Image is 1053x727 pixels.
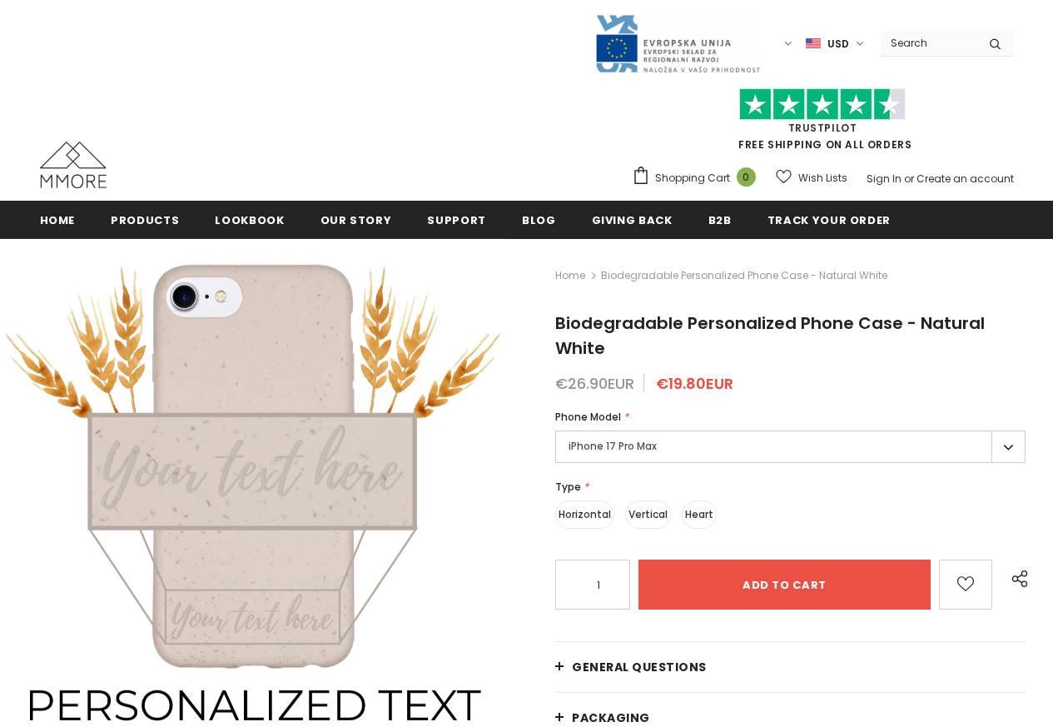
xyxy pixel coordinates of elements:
label: Vertical [625,500,671,529]
img: USD [806,37,821,51]
span: 0 [737,167,756,187]
span: PACKAGING [572,710,650,726]
a: Home [555,266,585,286]
a: Javni Razpis [594,36,761,50]
a: Track your order [767,201,891,238]
span: USD [827,36,849,52]
input: Add to cart [638,560,931,610]
span: Biodegradable Personalized Phone Case - Natural White [601,266,887,286]
a: Lookbook [215,201,284,238]
a: Home [40,201,76,238]
a: Sign In [867,172,902,186]
span: Wish Lists [798,170,847,187]
span: Track your order [767,212,891,228]
img: MMORE Cases [40,142,107,188]
label: iPhone 17 Pro Max [555,431,1026,463]
span: Shopping Cart [655,170,730,187]
span: Blog [522,212,556,228]
a: B2B [708,201,732,238]
span: Home [40,212,76,228]
span: B2B [708,212,732,228]
a: Our Story [320,201,392,238]
span: Our Story [320,212,392,228]
span: Type [555,480,581,494]
a: support [427,201,486,238]
span: €19.80EUR [656,373,733,394]
a: Blog [522,201,556,238]
a: Create an account [916,172,1014,186]
span: General Questions [572,659,707,675]
span: FREE SHIPPING ON ALL ORDERS [632,96,1014,152]
a: Giving back [592,201,673,238]
span: or [904,172,914,186]
a: General Questions [555,642,1026,692]
a: Products [111,201,179,238]
span: Biodegradable Personalized Phone Case - Natural White [555,311,985,360]
label: Heart [682,500,717,529]
input: Search Site [881,31,976,55]
img: Trust Pilot Stars [739,88,906,121]
span: €26.90EUR [555,373,634,394]
span: Phone Model [555,410,621,424]
label: Horizontal [555,500,614,529]
span: Products [111,212,179,228]
a: Shopping Cart 0 [632,166,764,191]
span: Giving back [592,212,673,228]
img: Javni Razpis [594,13,761,74]
span: Lookbook [215,212,284,228]
a: Trustpilot [788,121,857,135]
span: support [427,212,486,228]
a: Wish Lists [776,163,847,192]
